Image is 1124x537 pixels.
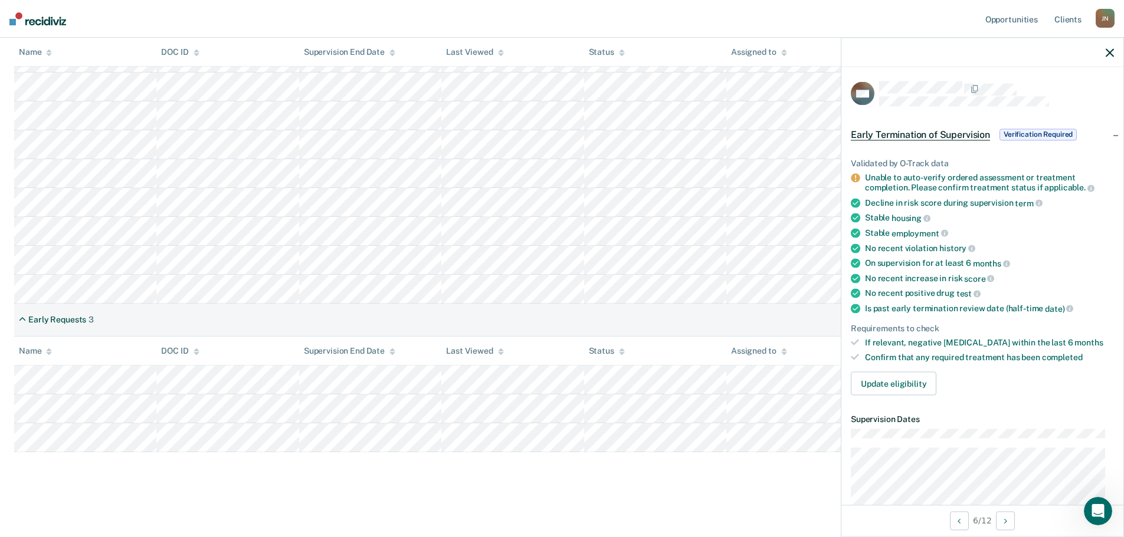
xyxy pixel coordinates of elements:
div: Stable [865,228,1114,238]
span: housing [892,213,930,223]
div: Confirm that any required treatment has been [865,352,1114,363]
div: Is past early termination review date (half-time [865,303,1114,314]
div: On supervision for at least 6 [865,258,1114,269]
div: J N [1096,9,1115,28]
div: Early Requests [28,315,86,325]
dt: Supervision Dates [851,414,1114,424]
div: Early Termination of SupervisionVerification Required [841,116,1123,153]
div: Decline in risk score during supervision [865,197,1114,208]
img: Recidiviz [9,12,66,25]
div: 3 [89,315,94,325]
div: No recent increase in risk [865,273,1114,284]
div: Name [19,47,52,57]
button: Previous Opportunity [950,511,969,530]
button: Next Opportunity [996,511,1015,530]
div: Validated by O-Track data [851,158,1114,168]
div: Name [19,346,52,356]
span: test [956,289,981,298]
div: Last Viewed [446,346,503,356]
span: Verification Required [1000,129,1077,140]
span: Early Termination of Supervision [851,129,990,140]
div: Supervision End Date [304,47,395,57]
div: Assigned to [731,47,787,57]
div: DOC ID [161,47,199,57]
span: term [1015,198,1042,207]
div: DOC ID [161,346,199,356]
span: employment [892,228,948,238]
div: Status [589,47,625,57]
div: Last Viewed [446,47,503,57]
button: Update eligibility [851,371,936,395]
span: completed [1042,352,1083,362]
div: If relevant, negative [MEDICAL_DATA] within the last 6 [865,338,1114,348]
div: Requirements to check [851,323,1114,333]
span: months [1074,338,1103,347]
iframe: Intercom live chat [1084,497,1112,525]
span: date) [1045,304,1073,313]
div: 6 / 12 [841,505,1123,536]
span: score [964,274,994,283]
div: No recent violation [865,243,1114,253]
div: No recent positive drug [865,288,1114,299]
span: history [939,243,975,253]
div: Unable to auto-verify ordered assessment or treatment completion. Please confirm treatment status... [865,173,1114,193]
div: Assigned to [731,346,787,356]
div: Supervision End Date [304,346,395,356]
div: Stable [865,213,1114,223]
div: Status [589,346,625,356]
span: months [973,258,1010,268]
